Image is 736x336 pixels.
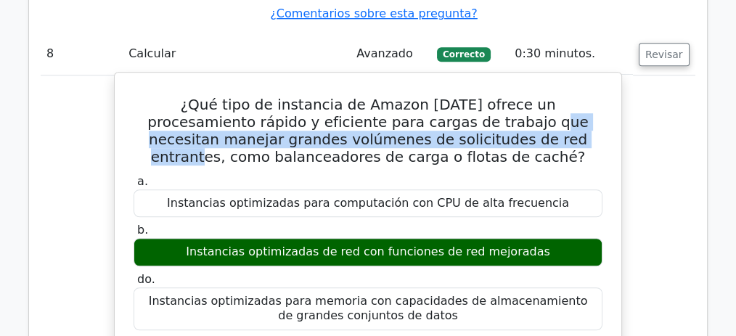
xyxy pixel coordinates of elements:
font: do. [137,272,155,286]
font: ¿Qué tipo de instancia de Amazon [DATE] ofrece un procesamiento rápido y eficiente para cargas de... [147,96,588,165]
font: a. [137,174,148,188]
font: Avanzado [356,46,413,60]
font: 0:30 minutos. [515,46,595,60]
font: b. [137,223,148,237]
font: 8 [46,46,54,60]
font: Instancias optimizadas para memoria con capacidades de almacenamiento de grandes conjuntos de datos [149,294,588,323]
font: Revisar [645,49,683,60]
font: Instancias optimizadas para computación con CPU de alta frecuencia [167,196,569,210]
font: Calcular [128,46,176,60]
font: Instancias optimizadas de red con funciones de red mejoradas [186,245,549,258]
button: Revisar [639,43,690,66]
a: ¿Comentarios sobre esta pregunta? [270,7,477,20]
font: Correcto [443,49,485,60]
